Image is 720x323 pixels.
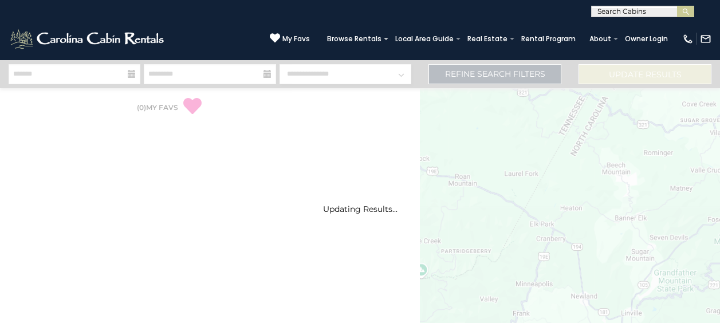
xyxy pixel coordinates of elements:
[682,33,694,45] img: phone-regular-white.png
[282,34,310,44] span: My Favs
[619,31,674,47] a: Owner Login
[321,31,387,47] a: Browse Rentals
[584,31,617,47] a: About
[9,27,167,50] img: White-1-2.png
[462,31,513,47] a: Real Estate
[516,31,581,47] a: Rental Program
[700,33,711,45] img: mail-regular-white.png
[389,31,459,47] a: Local Area Guide
[270,33,310,45] a: My Favs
